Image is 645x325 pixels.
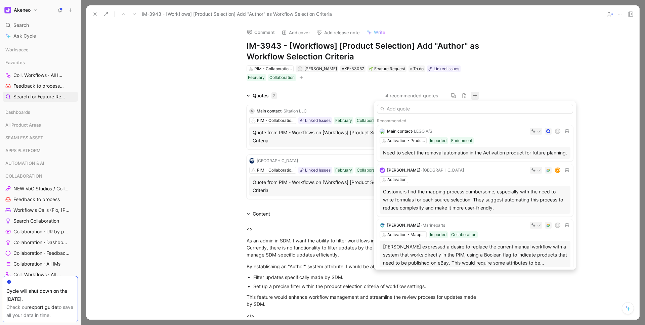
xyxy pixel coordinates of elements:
[556,168,560,173] div: X
[421,223,445,228] span: · Marineparts
[387,129,412,134] span: Main contact
[377,104,573,114] input: Add quote
[412,129,432,134] span: · LEGO A/S
[387,168,421,173] span: [PERSON_NAME]
[383,149,567,157] div: Need to select the removal automation in the Activation product for future planning.
[556,129,560,134] div: R
[380,168,385,173] img: logo
[380,223,385,228] img: logo
[383,188,567,212] div: Customers find the mapping process cumbersome, especially with the need to write formulas for eac...
[383,243,567,267] div: [PERSON_NAME] expressed a desire to replace the current manual workflow with a system that works ...
[387,223,421,228] span: [PERSON_NAME]
[421,168,464,173] span: · [GEOGRAPHIC_DATA]
[377,117,573,125] div: Recommended
[556,223,560,228] div: R
[380,129,385,134] img: logo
